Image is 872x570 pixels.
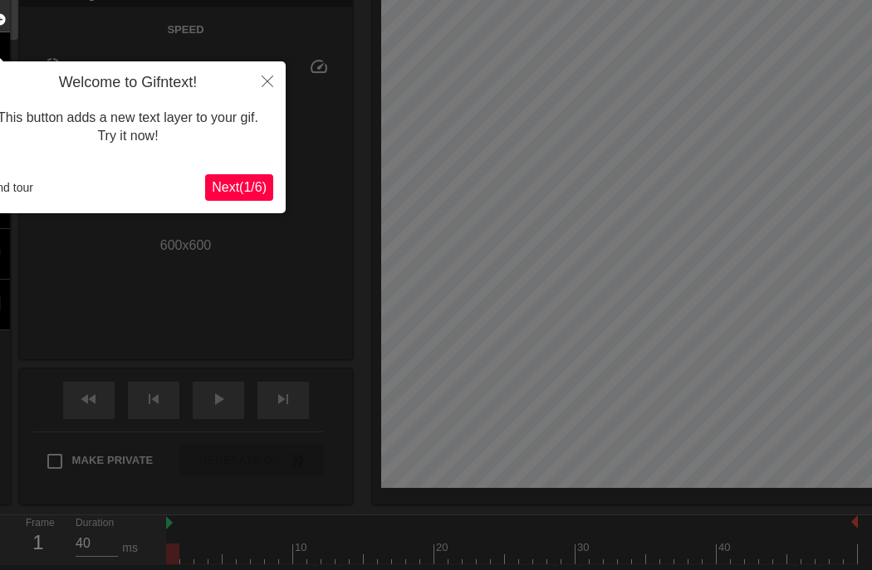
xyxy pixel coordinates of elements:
span: Next ( 1 / 6 ) [212,180,267,194]
button: Next [205,174,273,201]
button: Close [249,61,286,100]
